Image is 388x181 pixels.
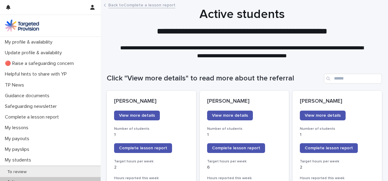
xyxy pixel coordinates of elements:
p: [PERSON_NAME] [207,98,282,105]
p: 2 [300,165,375,170]
p: My payslips [2,147,34,152]
a: Complete lesson report [207,143,265,153]
p: Complete a lesson report [2,114,64,120]
a: Back toComplete a lesson report [108,1,175,8]
p: Helpful hints to share with YP [2,71,72,77]
input: Search [324,74,382,83]
a: View more details [114,111,160,120]
a: View more details [207,111,253,120]
p: To review [2,169,31,175]
p: 1 [114,132,189,137]
h3: Number of students [114,126,189,131]
h3: Number of students [207,126,282,131]
h3: Hours reported this week [114,176,189,181]
a: Complete lesson report [114,143,172,153]
h3: Number of students [300,126,375,131]
h1: Active students [107,7,377,22]
p: My lessons [2,125,33,131]
a: View more details [300,111,346,120]
h3: Hours reported this week [207,176,282,181]
a: Complete lesson report [300,143,358,153]
p: 6 [207,165,282,170]
p: My profile & availability [2,39,57,45]
h3: Target hours per week [114,159,189,164]
img: M5nRWzHhSzIhMunXDL62 [5,20,39,32]
p: My students [2,157,36,163]
p: 2 [114,165,189,170]
span: View more details [119,113,155,118]
p: 1 [300,132,375,137]
span: Complete lesson report [212,146,260,150]
span: View more details [305,113,341,118]
p: TP News [2,82,29,88]
span: Complete lesson report [305,146,353,150]
h3: Hours reported this week [300,176,375,181]
span: View more details [212,113,248,118]
p: 1 [207,132,282,137]
h1: Click "View more details" to read more about the referral [107,74,322,83]
h3: Target hours per week [207,159,282,164]
p: 🔴 Raise a safeguarding concern [2,61,79,66]
p: Safeguarding newsletter [2,104,62,109]
p: [PERSON_NAME] [300,98,375,105]
p: Guidance documents [2,93,54,99]
p: Update profile & availability [2,50,67,56]
p: My payouts [2,136,34,142]
span: Complete lesson report [119,146,167,150]
p: [PERSON_NAME] [114,98,189,105]
h3: Target hours per week [300,159,375,164]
